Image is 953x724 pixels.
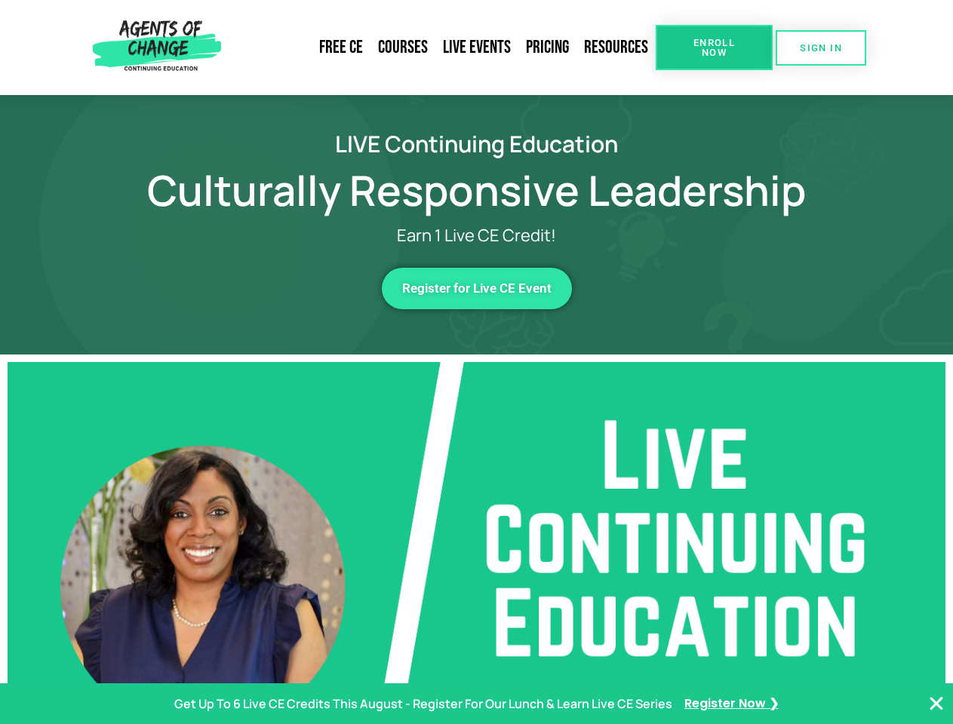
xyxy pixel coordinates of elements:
a: SIGN IN [776,30,866,66]
a: Register Now ❯ [684,693,779,715]
a: Register for Live CE Event [382,268,572,309]
p: Earn 1 Live CE Credit! [107,226,847,245]
a: Enroll Now [656,25,773,70]
button: Close Banner [927,695,945,713]
nav: Menu [227,30,656,65]
h2: LIVE Continuing Education [47,133,907,155]
span: Register for Live CE Event [402,282,552,295]
span: SIGN IN [800,43,842,53]
a: Pricing [518,30,576,65]
h1: Culturally Responsive Leadership [47,170,907,211]
a: Resources [576,30,656,65]
a: Live Events [435,30,518,65]
span: Enroll Now [680,38,749,57]
a: Courses [370,30,435,65]
a: Free CE [312,30,370,65]
p: Get Up To 6 Live CE Credits This August - Register For Our Lunch & Learn Live CE Series [174,693,672,715]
